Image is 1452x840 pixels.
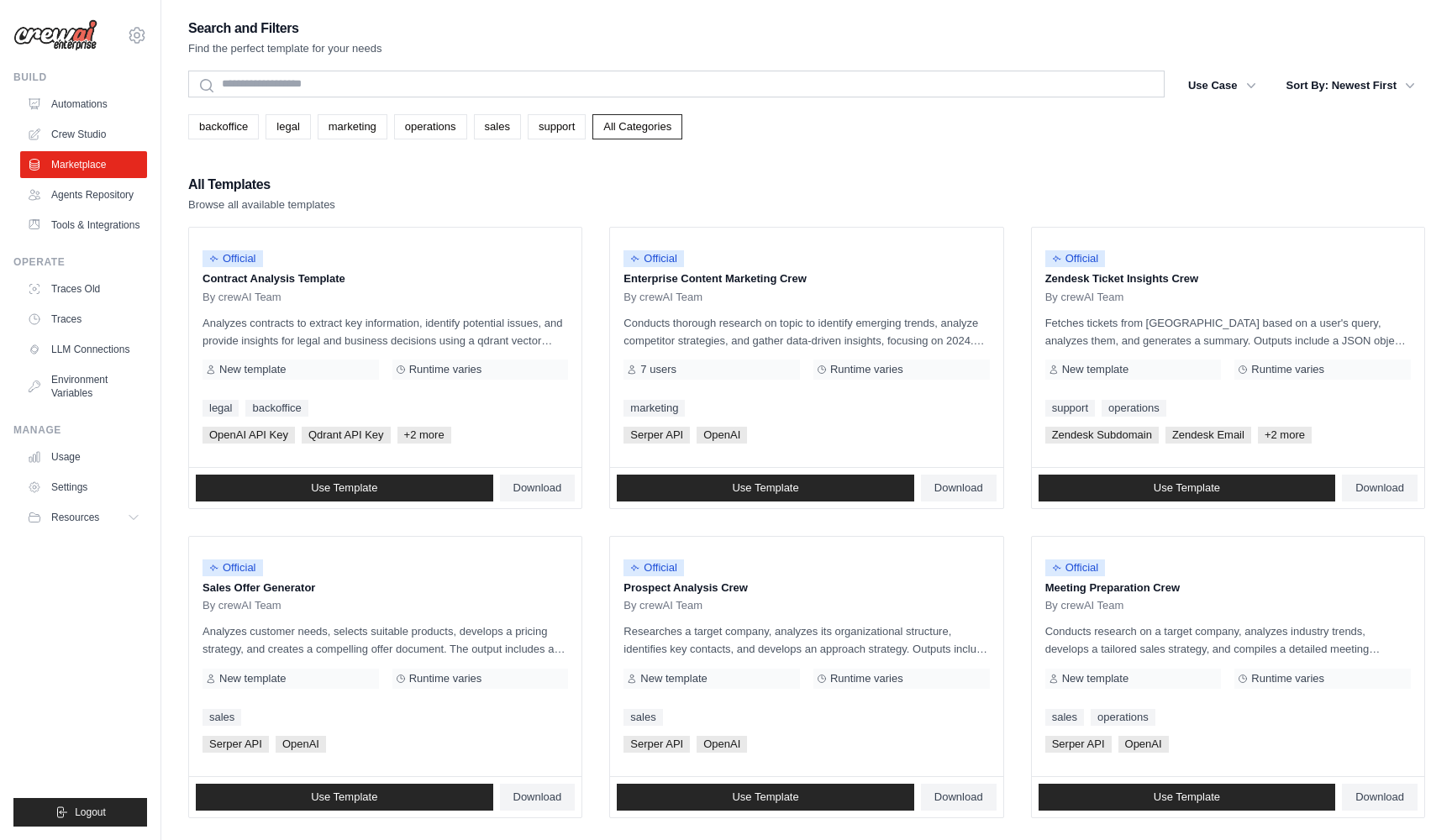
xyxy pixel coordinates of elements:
[732,481,798,495] span: Use Template
[1045,709,1084,726] a: sales
[397,427,451,444] span: +2 more
[20,212,147,239] a: Tools & Integrations
[830,672,903,685] span: Runtime varies
[1045,599,1124,612] span: By crewAI Team
[1251,363,1324,376] span: Runtime varies
[203,291,281,304] span: By crewAI Team
[13,255,147,269] div: Operate
[20,121,147,148] a: Crew Studio
[1178,71,1266,101] button: Use Case
[1062,363,1128,376] span: New template
[617,475,914,501] a: Use Template
[1276,71,1425,101] button: Sort By: Newest First
[20,444,147,470] a: Usage
[1045,250,1106,267] span: Official
[1342,475,1418,501] a: Download
[1062,672,1128,685] span: New template
[513,790,562,804] span: Download
[500,475,576,501] a: Download
[203,736,269,753] span: Serper API
[623,580,989,596] p: Prospect Analysis Crew
[623,599,702,612] span: By crewAI Team
[203,400,239,417] a: legal
[245,400,308,417] a: backoffice
[623,270,989,287] p: Enterprise Content Marketing Crew
[623,291,702,304] span: By crewAI Team
[20,366,147,407] a: Environment Variables
[1342,784,1418,811] a: Download
[20,306,147,333] a: Traces
[697,427,747,444] span: OpenAI
[311,790,377,804] span: Use Template
[302,427,391,444] span: Qdrant API Key
[1091,709,1155,726] a: operations
[196,475,493,501] a: Use Template
[1102,400,1166,417] a: operations
[732,790,798,804] span: Use Template
[51,511,99,524] span: Resources
[13,71,147,84] div: Build
[1258,427,1312,444] span: +2 more
[394,114,467,139] a: operations
[1154,790,1220,804] span: Use Template
[1045,291,1124,304] span: By crewAI Team
[1039,784,1336,811] a: Use Template
[1355,481,1404,495] span: Download
[188,40,382,57] p: Find the perfect template for your needs
[311,481,377,495] span: Use Template
[20,276,147,302] a: Traces Old
[203,580,568,596] p: Sales Offer Generator
[13,19,97,51] img: Logo
[318,114,387,139] a: marketing
[623,427,690,444] span: Serper API
[196,784,493,811] a: Use Template
[1039,475,1336,501] a: Use Template
[13,423,147,437] div: Manage
[20,91,147,118] a: Automations
[1045,427,1159,444] span: Zendesk Subdomain
[592,114,682,139] a: All Categories
[276,736,326,753] span: OpenAI
[20,336,147,363] a: LLM Connections
[203,427,295,444] span: OpenAI API Key
[219,363,286,376] span: New template
[640,363,676,376] span: 7 users
[188,173,335,197] h2: All Templates
[219,672,286,685] span: New template
[1045,314,1411,349] p: Fetches tickets from [GEOGRAPHIC_DATA] based on a user's query, analyzes them, and generates a su...
[20,151,147,178] a: Marketplace
[1045,580,1411,596] p: Meeting Preparation Crew
[203,270,568,287] p: Contract Analysis Template
[75,806,106,819] span: Logout
[830,363,903,376] span: Runtime varies
[1118,736,1169,753] span: OpenAI
[623,709,662,726] a: sales
[1045,622,1411,658] p: Conducts research on a target company, analyzes industry trends, develops a tailored sales strate...
[188,114,259,139] a: backoffice
[623,622,989,658] p: Researches a target company, analyzes its organizational structure, identifies key contacts, and ...
[528,114,586,139] a: support
[1165,427,1251,444] span: Zendesk Email
[203,559,263,576] span: Official
[500,784,576,811] a: Download
[409,363,482,376] span: Runtime varies
[921,475,997,501] a: Download
[617,784,914,811] a: Use Template
[409,672,482,685] span: Runtime varies
[1251,672,1324,685] span: Runtime varies
[934,481,983,495] span: Download
[203,622,568,658] p: Analyzes customer needs, selects suitable products, develops a pricing strategy, and creates a co...
[697,736,747,753] span: OpenAI
[1045,400,1095,417] a: support
[623,400,685,417] a: marketing
[203,314,568,349] p: Analyzes contracts to extract key information, identify potential issues, and provide insights fo...
[1355,790,1404,804] span: Download
[20,181,147,208] a: Agents Repository
[203,250,263,267] span: Official
[640,672,707,685] span: New template
[623,559,684,576] span: Official
[934,790,983,804] span: Download
[921,784,997,811] a: Download
[203,599,281,612] span: By crewAI Team
[623,736,690,753] span: Serper API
